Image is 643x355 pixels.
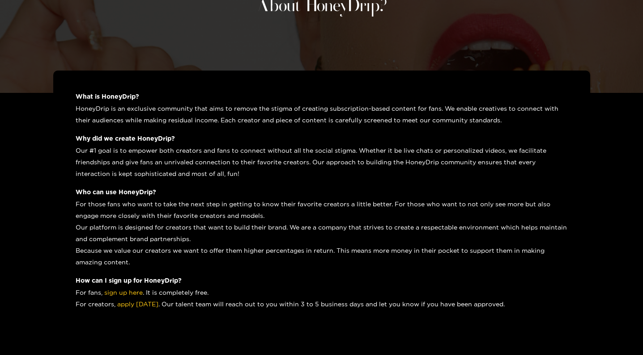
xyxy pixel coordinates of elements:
a: sign up here [104,289,143,296]
h3: Why did we create HoneyDrip? [76,135,568,142]
a: apply [DATE] [117,301,158,307]
p: For fans, . It is completely free. For creators, . Our talent team will reach out to you within 3... [76,287,568,310]
p: Our #1 goal is to empower both creators and fans to connect without all the social stigma. Whethe... [76,145,568,180]
p: For those fans who want to take the next step in getting to know their favorite creators a little... [76,198,568,268]
h3: What is HoneyDrip? [76,93,568,100]
h3: Who can use HoneyDrip? [76,188,568,195]
p: HoneyDrip is an exclusive community that aims to remove the stigma of creating subscription-based... [76,103,568,126]
h3: How can I sign up for HoneyDrip? [76,277,568,284]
